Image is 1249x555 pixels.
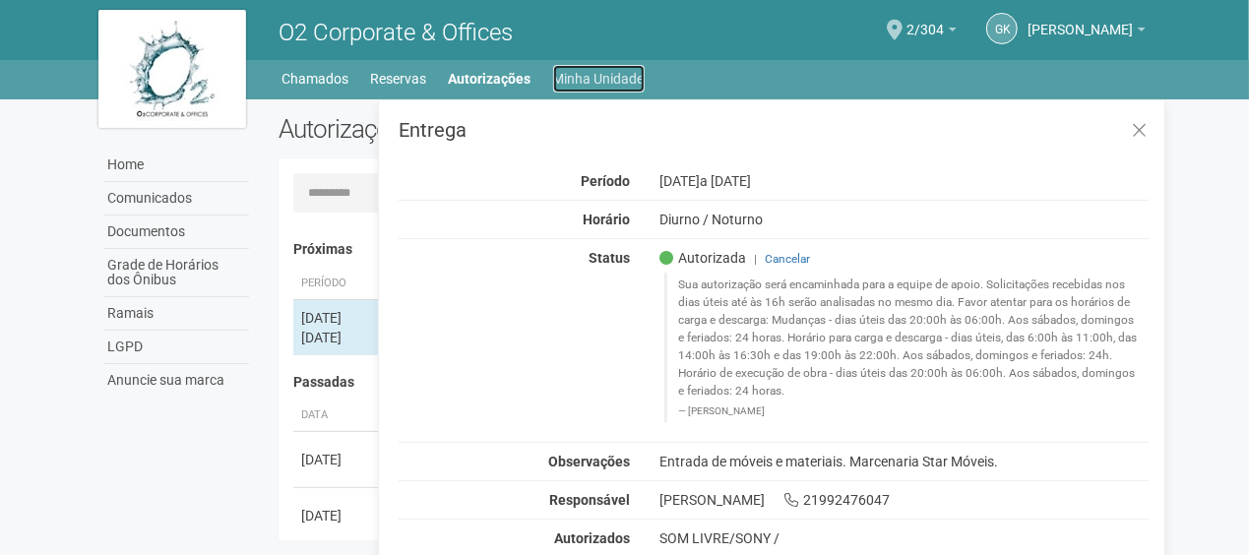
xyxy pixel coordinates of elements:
[449,65,531,92] a: Autorizações
[279,114,700,144] h2: Autorizações
[589,250,630,266] strong: Status
[678,404,1140,418] footer: [PERSON_NAME]
[645,491,1165,509] div: [PERSON_NAME] 21992476047
[664,273,1151,421] blockquote: Sua autorização será encaminhada para a equipe de apoio. Solicitações recebidas nos dias úteis at...
[293,375,1137,390] h4: Passadas
[754,252,757,266] span: |
[103,249,249,297] a: Grade de Horários dos Ônibus
[279,19,513,46] span: O2 Corporate & Offices
[700,173,751,189] span: a [DATE]
[906,3,944,37] span: 2/304
[293,242,1137,257] h4: Próximas
[399,120,1150,140] h3: Entrega
[659,529,1151,547] div: SOM LIVRE/SONY /
[906,25,957,40] a: 2/304
[103,149,249,182] a: Home
[103,364,249,397] a: Anuncie sua marca
[293,268,382,300] th: Período
[549,492,630,508] strong: Responsável
[581,173,630,189] strong: Período
[645,453,1165,470] div: Entrada de móveis e materiais. Marcenaria Star Móveis.
[645,211,1165,228] div: Diurno / Noturno
[301,450,374,469] div: [DATE]
[1028,25,1146,40] a: [PERSON_NAME]
[554,530,630,546] strong: Autorizados
[103,331,249,364] a: LGPD
[986,13,1018,44] a: GK
[765,252,810,266] a: Cancelar
[659,249,746,267] span: Autorizada
[282,65,349,92] a: Chamados
[548,454,630,469] strong: Observações
[301,506,374,525] div: [DATE]
[98,10,246,128] img: logo.jpg
[301,308,374,328] div: [DATE]
[553,65,645,92] a: Minha Unidade
[103,297,249,331] a: Ramais
[1028,3,1133,37] span: Gleice Kelly
[583,212,630,227] strong: Horário
[293,400,382,432] th: Data
[645,172,1165,190] div: [DATE]
[371,65,427,92] a: Reservas
[301,328,374,347] div: [DATE]
[103,182,249,216] a: Comunicados
[103,216,249,249] a: Documentos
